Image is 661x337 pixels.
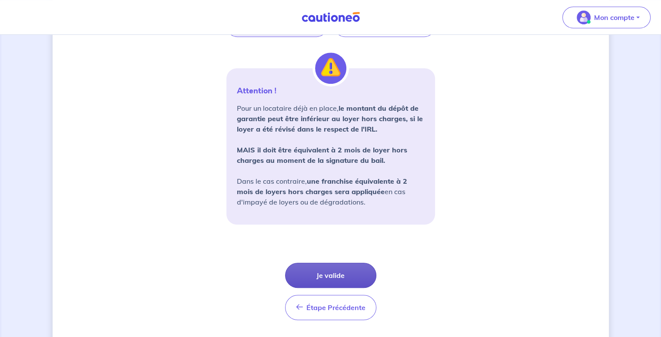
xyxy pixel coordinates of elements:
p: Pour un locataire déjà en place, Dans le cas contraire, en cas d'impayé de loyers ou de dégradati... [237,103,425,207]
strong: MAIS il doit être équivalent à 2 mois de loyer hors charges au moment de la signature du bail. [237,145,407,165]
button: illu_account_valid_menu.svgMon compte [562,7,651,28]
img: illu_account_valid_menu.svg [577,10,591,24]
img: illu_alert.svg [315,53,346,84]
p: Mon compte [594,12,634,23]
img: Cautioneo [298,12,363,23]
button: Je valide [285,263,376,288]
button: Étape Précédente [285,295,376,320]
span: Étape Précédente [306,303,365,312]
strong: une franchise équivalente à 2 mois de loyers hors charges sera appliquée [237,177,407,196]
p: Attention ! [237,86,425,96]
strong: le montant du dépôt de garantie peut être inférieur au loyer hors charges, si le loyer a été révi... [237,104,423,133]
